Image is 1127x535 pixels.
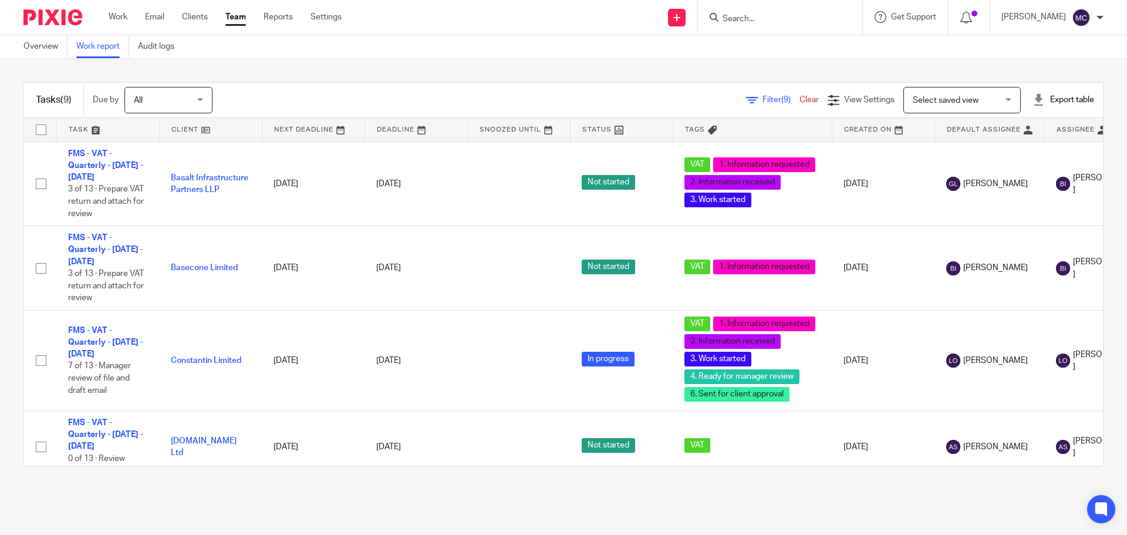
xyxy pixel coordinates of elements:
[685,126,705,133] span: Tags
[913,96,978,105] span: Select saved view
[68,186,144,218] span: 3 of 13 · Prepare VAT return and attach for review
[376,355,455,366] div: [DATE]
[225,11,246,23] a: Team
[311,11,342,23] a: Settings
[582,260,635,274] span: Not started
[946,354,960,368] img: svg%3E
[684,260,710,274] span: VAT
[68,270,144,302] span: 3 of 13 · Prepare VAT return and attach for review
[68,419,143,451] a: FMS - VAT - Quarterly - [DATE] - [DATE]
[93,94,119,106] p: Due by
[376,262,455,274] div: [DATE]
[1001,11,1066,23] p: [PERSON_NAME]
[1072,8,1091,27] img: svg%3E
[832,310,934,410] td: [DATE]
[713,157,815,172] span: 1. Information requested
[23,9,82,25] img: Pixie
[946,261,960,275] img: svg%3E
[799,96,819,104] a: Clear
[963,178,1028,190] span: [PERSON_NAME]
[684,175,781,190] span: 2. Information received
[1056,354,1070,368] img: svg%3E
[171,437,237,457] a: [DOMAIN_NAME] Ltd
[60,95,72,105] span: (9)
[171,264,238,272] a: Basecone Limited
[23,35,68,58] a: Overview
[36,94,72,106] h1: Tasks
[182,11,208,23] a: Clients
[1056,261,1070,275] img: svg%3E
[68,327,143,359] a: FMS - VAT - Quarterly - [DATE] - [DATE]
[376,441,455,453] div: [DATE]
[171,356,241,365] a: Constantin Limited
[963,262,1028,274] span: [PERSON_NAME]
[832,142,934,226] td: [DATE]
[145,11,164,23] a: Email
[721,14,827,25] input: Search
[946,440,960,454] img: svg%3E
[262,410,365,483] td: [DATE]
[684,193,751,207] span: 3. Work started
[138,35,183,58] a: Audit logs
[832,410,934,483] td: [DATE]
[76,35,129,58] a: Work report
[68,455,125,475] span: 0 of 13 · Review debtor status
[1056,440,1070,454] img: svg%3E
[891,13,936,21] span: Get Support
[684,369,799,384] span: 4. Ready for manager review
[262,226,365,311] td: [DATE]
[1056,177,1070,191] img: svg%3E
[684,352,751,366] span: 3. Work started
[684,317,710,331] span: VAT
[376,178,455,190] div: [DATE]
[684,157,710,172] span: VAT
[582,175,635,190] span: Not started
[713,260,815,274] span: 1. Information requested
[262,142,365,226] td: [DATE]
[68,234,143,266] a: FMS - VAT - Quarterly - [DATE] - [DATE]
[684,387,789,402] span: 6. Sent for client approval
[582,352,635,366] span: In progress
[264,11,293,23] a: Reports
[68,362,131,395] span: 7 of 13 · Manager review of file and draft email
[109,11,127,23] a: Work
[963,355,1028,366] span: [PERSON_NAME]
[262,310,365,410] td: [DATE]
[963,441,1028,453] span: [PERSON_NAME]
[1032,94,1094,106] div: Export table
[68,150,143,182] a: FMS - VAT - Quarterly - [DATE] - [DATE]
[844,96,895,104] span: View Settings
[171,174,248,194] a: Basalt Infrastructure Partners LLP
[832,226,934,311] td: [DATE]
[713,317,815,331] span: 1. Information requested
[684,334,781,349] span: 2. Information received
[684,438,710,453] span: VAT
[134,96,143,105] span: All
[762,96,799,104] span: Filter
[946,177,960,191] img: svg%3E
[781,96,791,104] span: (9)
[582,438,635,453] span: Not started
